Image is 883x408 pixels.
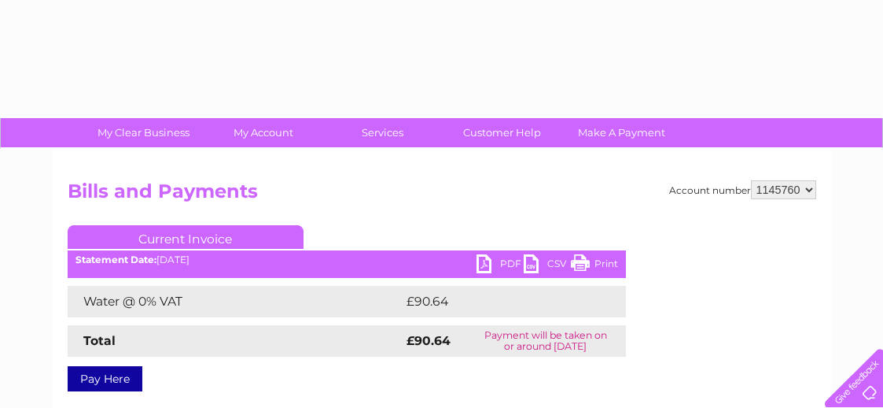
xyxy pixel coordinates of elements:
a: My Account [198,118,328,147]
strong: Total [83,333,116,348]
a: PDF [476,254,524,277]
div: [DATE] [68,254,626,265]
td: Water @ 0% VAT [68,286,403,317]
td: £90.64 [403,286,595,317]
h2: Bills and Payments [68,180,816,210]
a: Customer Help [437,118,567,147]
div: Account number [669,180,816,199]
strong: £90.64 [407,333,451,348]
td: Payment will be taken on or around [DATE] [465,325,625,357]
a: Current Invoice [68,225,304,249]
a: My Clear Business [79,118,208,147]
a: Pay Here [68,366,142,391]
b: Statement Date: [75,254,156,265]
a: Services [318,118,447,147]
a: Make A Payment [557,118,686,147]
a: Print [571,254,618,277]
a: CSV [524,254,571,277]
